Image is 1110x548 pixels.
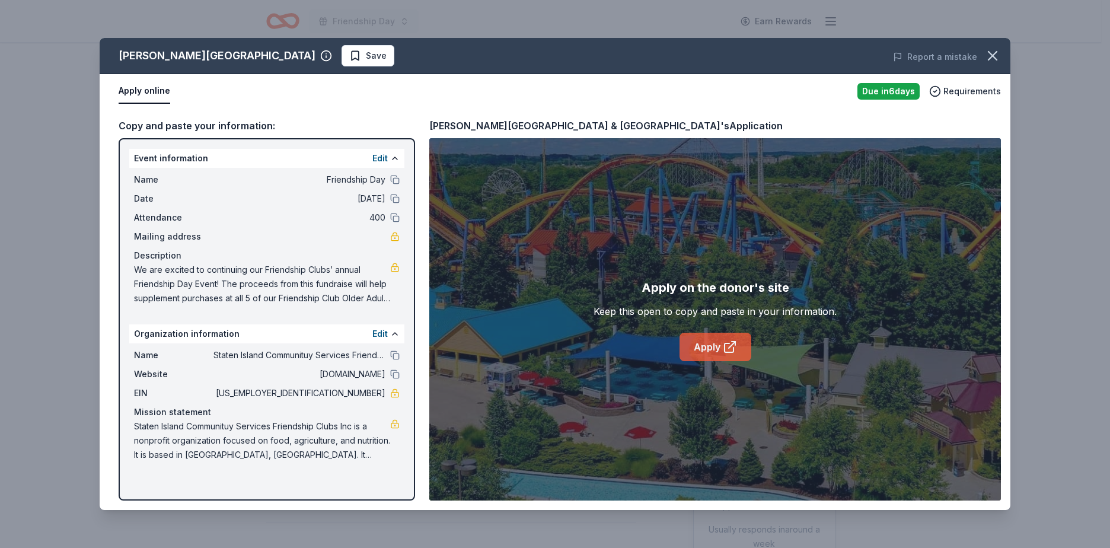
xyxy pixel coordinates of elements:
span: Staten Island Communituy Services Friendship Clubs Inc is a nonprofit organization focused on foo... [134,419,390,462]
span: Staten Island Communituy Services Friendship Clubs Inc [213,348,385,362]
span: We are excited to continuing our Friendship Clubs’ annual Friendship Day Event! The proceeds from... [134,263,390,305]
div: Keep this open to copy and paste in your information. [594,304,837,318]
span: [DATE] [213,192,385,206]
div: [PERSON_NAME][GEOGRAPHIC_DATA] [119,46,315,65]
span: [DOMAIN_NAME] [213,367,385,381]
button: Apply online [119,79,170,104]
span: [US_EMPLOYER_IDENTIFICATION_NUMBER] [213,386,385,400]
span: Website [134,367,213,381]
button: Edit [372,151,388,165]
button: Edit [372,327,388,341]
span: Date [134,192,213,206]
span: 400 [213,211,385,225]
button: Report a mistake [893,50,977,64]
span: Friendship Day [213,173,385,187]
span: Requirements [943,84,1001,98]
div: Organization information [129,324,404,343]
div: Apply on the donor's site [642,278,789,297]
div: [PERSON_NAME][GEOGRAPHIC_DATA] & [GEOGRAPHIC_DATA]'s Application [429,118,783,133]
div: Description [134,248,400,263]
span: EIN [134,386,213,400]
span: Name [134,173,213,187]
button: Save [342,45,394,66]
span: Save [366,49,387,63]
div: Mission statement [134,405,400,419]
button: Requirements [929,84,1001,98]
div: Event information [129,149,404,168]
div: Due in 6 days [857,83,920,100]
div: Copy and paste your information: [119,118,415,133]
span: Attendance [134,211,213,225]
span: Mailing address [134,230,213,244]
a: Apply [680,333,751,361]
span: Name [134,348,213,362]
